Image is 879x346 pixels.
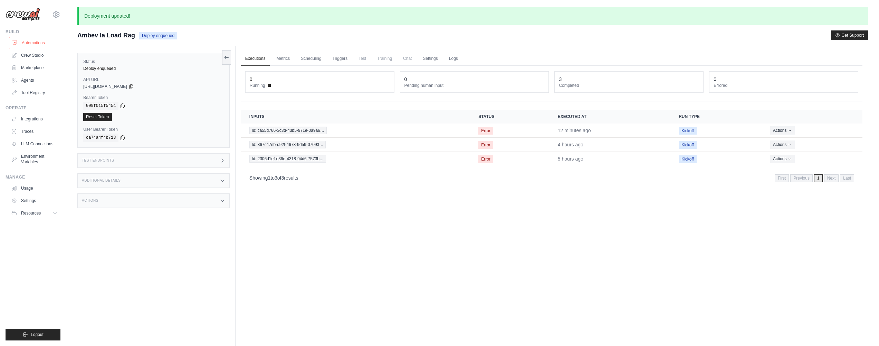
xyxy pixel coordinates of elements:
[6,29,60,35] div: Build
[249,141,326,148] span: Id: 367c47eb-d92f-4673-9d59-07093…
[419,52,442,66] a: Settings
[470,110,550,124] th: Status
[8,50,60,61] a: Crew Studio
[445,52,462,66] a: Logs
[404,76,407,83] div: 0
[249,155,462,163] a: View execution details for Id
[241,110,862,186] section: Crew executions table
[82,158,114,163] h3: Test Endpoints
[250,76,252,83] div: 0
[8,62,60,73] a: Marketplace
[404,83,545,88] dt: Pending human input
[328,52,352,66] a: Triggers
[281,175,284,181] span: 3
[814,174,823,182] span: 1
[21,210,41,216] span: Resources
[83,102,118,110] code: 099f015f545c
[275,175,277,181] span: 3
[241,110,470,124] th: Inputs
[77,30,135,40] span: Ambev Ia Load Rag
[83,113,112,121] a: Reset Token
[8,126,60,137] a: Traces
[6,329,60,340] button: Logout
[241,52,270,66] a: Executions
[139,32,177,39] span: Deploy enqueued
[83,127,224,132] label: User Bearer Token
[478,155,493,163] span: Error
[831,30,868,40] button: Get Support
[273,52,294,66] a: Metrics
[399,52,416,65] span: Chat is not available until the deployment is complete
[354,52,370,65] span: Test
[82,179,121,183] h3: Additional Details
[770,140,795,149] button: Actions for execution
[558,128,591,133] time: September 18, 2025 at 16:21 BST
[679,127,697,135] span: Kickoff
[558,142,583,147] time: September 18, 2025 at 12:06 BST
[558,156,583,162] time: September 18, 2025 at 11:49 BST
[249,127,462,134] a: View execution details for Id
[82,199,98,203] h3: Actions
[550,110,670,124] th: Executed at
[8,138,60,149] a: LLM Connections
[6,8,40,21] img: Logo
[8,151,60,167] a: Environment Variables
[8,87,60,98] a: Tool Registry
[8,183,60,194] a: Usage
[250,83,265,88] span: Running
[249,127,327,134] span: Id: ca55d766-3c3d-43b5-971e-0a9a6…
[249,174,298,181] p: Showing to of results
[249,155,326,163] span: Id: 2306d1ef-e36e-4318-94d6-7573b…
[83,84,127,89] span: [URL][DOMAIN_NAME]
[83,95,224,100] label: Bearer Token
[83,134,118,142] code: ca74a4f4b713
[6,174,60,180] div: Manage
[679,155,697,163] span: Kickoff
[8,75,60,86] a: Agents
[679,141,697,149] span: Kickoff
[714,76,716,83] div: 0
[31,332,44,337] span: Logout
[478,141,493,149] span: Error
[824,174,839,182] span: Next
[714,83,854,88] dt: Errored
[770,126,795,135] button: Actions for execution
[9,37,61,48] a: Automations
[241,169,862,186] nav: Pagination
[840,174,854,182] span: Last
[8,208,60,219] button: Resources
[83,59,224,64] label: Status
[373,52,396,65] span: Training is not available until the deployment is complete
[8,195,60,206] a: Settings
[268,175,271,181] span: 1
[775,174,789,182] span: First
[559,83,699,88] dt: Completed
[770,155,795,163] button: Actions for execution
[249,141,462,148] a: View execution details for Id
[83,66,224,71] div: Deploy enqueued
[790,174,813,182] span: Previous
[6,105,60,111] div: Operate
[775,174,854,182] nav: Pagination
[77,7,868,25] p: Deployment updated!
[559,76,562,83] div: 3
[8,113,60,125] a: Integrations
[670,110,762,124] th: Run Type
[297,52,325,66] a: Scheduling
[83,77,224,82] label: API URL
[478,127,493,135] span: Error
